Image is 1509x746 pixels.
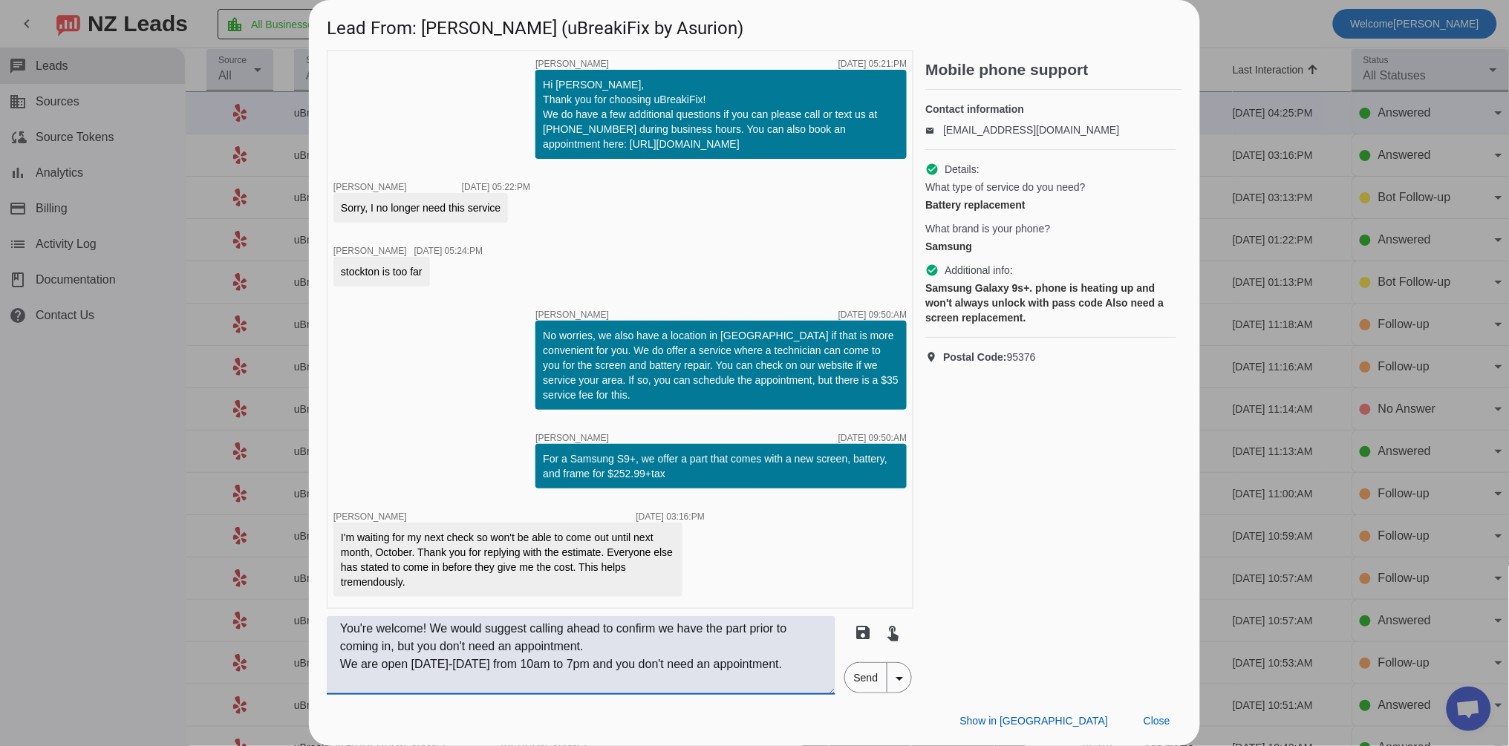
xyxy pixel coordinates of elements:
[636,512,705,521] div: [DATE] 03:16:PM
[855,624,873,641] mat-icon: save
[341,530,675,589] div: I'm waiting for my next check so won't be able to come out until next month, October. Thank you f...
[925,221,1050,236] span: What brand is your phone?
[945,162,980,177] span: Details:
[1144,715,1170,727] span: Close
[543,77,899,151] div: Hi [PERSON_NAME], Thank you for choosing uBreakiFix! We do have a few additional questions if you...
[341,200,501,215] div: Sorry, I no longer need this service
[925,281,1176,325] div: Samsung Galaxy 9s+. phone is heating up and won't always unlock with pass code Also need a screen...
[535,310,609,319] span: [PERSON_NAME]
[925,239,1176,254] div: Samsung
[948,707,1120,734] button: Show in [GEOGRAPHIC_DATA]
[838,310,907,319] div: [DATE] 09:50:AM
[1132,707,1182,734] button: Close
[414,246,483,255] div: [DATE] 05:24:PM
[925,197,1176,212] div: Battery replacement
[943,124,1119,136] a: [EMAIL_ADDRESS][DOMAIN_NAME]
[543,328,899,402] div: No worries, we also have a location in [GEOGRAPHIC_DATA] if that is more convenient for you. We d...
[333,246,407,256] span: [PERSON_NAME]
[945,263,1013,278] span: Additional info:
[925,180,1086,194] span: What type of service do you need?
[543,451,899,481] div: For a Samsung S9+, we offer a part that comes with a new screen, battery, and frame for $252.99+tax
[462,183,530,192] div: [DATE] 05:22:PM
[925,264,939,277] mat-icon: check_circle
[884,624,902,641] mat-icon: touch_app
[535,433,609,442] span: [PERSON_NAME]
[845,663,887,693] span: Send
[925,351,943,363] mat-icon: location_on
[925,62,1182,77] h2: Mobile phone support
[943,350,1036,364] span: 95376
[925,102,1176,117] h4: Contact information
[960,715,1108,727] span: Show in [GEOGRAPHIC_DATA]
[925,126,943,134] mat-icon: email
[535,59,609,68] span: [PERSON_NAME]
[925,163,939,176] mat-icon: check_circle
[838,59,907,68] div: [DATE] 05:21:PM
[890,670,908,687] mat-icon: arrow_drop_down
[333,182,407,192] span: [PERSON_NAME]
[333,511,407,522] span: [PERSON_NAME]
[341,264,423,279] div: stockton is too far
[838,433,907,442] div: [DATE] 09:50:AM
[943,351,1007,363] strong: Postal Code:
